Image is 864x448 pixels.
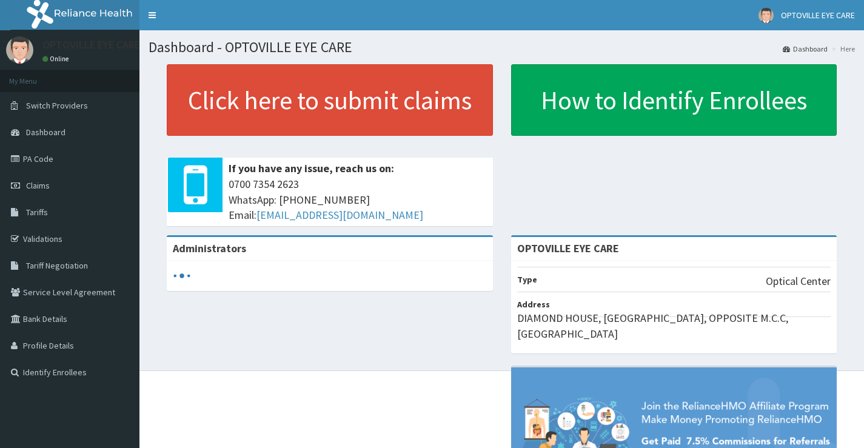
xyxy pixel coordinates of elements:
p: DIAMOND HOUSE, [GEOGRAPHIC_DATA], OPPOSITE M.C.C, [GEOGRAPHIC_DATA] [517,310,831,341]
img: User Image [6,36,33,64]
span: Tariffs [26,207,48,218]
b: Administrators [173,241,246,255]
b: Address [517,299,550,310]
a: Dashboard [783,44,828,54]
a: Online [42,55,72,63]
b: If you have any issue, reach us on: [229,161,394,175]
span: 0700 7354 2623 WhatsApp: [PHONE_NUMBER] Email: [229,176,487,223]
p: Optical Center [766,273,831,289]
a: [EMAIL_ADDRESS][DOMAIN_NAME] [256,208,423,222]
span: Claims [26,180,50,191]
span: OPTOVILLE EYE CARE [781,10,855,21]
h1: Dashboard - OPTOVILLE EYE CARE [149,39,855,55]
b: Type [517,274,537,285]
span: Dashboard [26,127,65,138]
svg: audio-loading [173,267,191,285]
a: How to Identify Enrollees [511,64,837,136]
img: User Image [759,8,774,23]
strong: OPTOVILLE EYE CARE [517,241,619,255]
a: Click here to submit claims [167,64,493,136]
p: OPTOVILLE EYE CARE [42,39,140,50]
span: Switch Providers [26,100,88,111]
span: Tariff Negotiation [26,260,88,271]
li: Here [829,44,855,54]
